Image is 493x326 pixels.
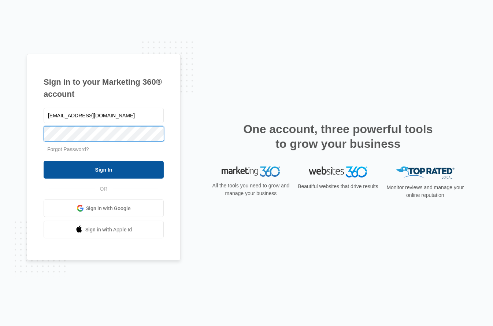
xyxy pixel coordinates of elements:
[44,161,164,179] input: Sign In
[85,226,132,234] span: Sign in with Apple Id
[384,184,466,199] p: Monitor reviews and manage your online reputation
[241,122,435,151] h2: One account, three powerful tools to grow your business
[210,182,292,197] p: All the tools you need to grow and manage your business
[396,166,455,179] img: Top Rated Local
[297,183,379,190] p: Beautiful websites that drive results
[222,166,280,177] img: Marketing 360
[44,108,164,123] input: Email
[44,76,164,100] h1: Sign in to your Marketing 360® account
[44,221,164,238] a: Sign in with Apple Id
[44,199,164,217] a: Sign in with Google
[309,166,367,177] img: Websites 360
[86,205,131,212] span: Sign in with Google
[95,185,113,193] span: OR
[47,146,89,152] a: Forgot Password?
